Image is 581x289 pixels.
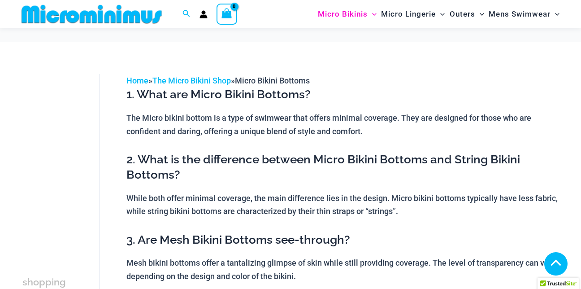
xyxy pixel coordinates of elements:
p: Mesh bikini bottoms offer a tantalizing glimpse of skin while still providing coverage. The level... [126,256,563,283]
span: Micro Lingerie [381,3,436,26]
span: Micro Bikini Bottoms [235,76,310,85]
a: Search icon link [182,9,191,20]
a: OutersMenu ToggleMenu Toggle [447,3,486,26]
span: » » [126,76,310,85]
span: Mens Swimwear [489,3,551,26]
iframe: TrustedSite Certified [22,67,103,246]
h3: 1. What are Micro Bikini Bottoms? [126,87,563,102]
a: Account icon link [199,10,208,18]
a: Micro BikinisMenu ToggleMenu Toggle [316,3,379,26]
span: Micro Bikinis [318,3,368,26]
span: Menu Toggle [436,3,445,26]
img: MM SHOP LOGO FLAT [18,4,165,24]
a: Home [126,76,148,85]
p: The Micro bikini bottom is a type of swimwear that offers minimal coverage. They are designed for... [126,111,563,138]
span: Menu Toggle [551,3,559,26]
span: Outers [450,3,475,26]
a: Micro LingerieMenu ToggleMenu Toggle [379,3,447,26]
a: Mens SwimwearMenu ToggleMenu Toggle [486,3,562,26]
p: While both offer minimal coverage, the main difference lies in the design. Micro bikini bottoms t... [126,192,563,218]
a: The Micro Bikini Shop [152,76,231,85]
nav: Site Navigation [314,1,563,27]
h3: 2. What is the difference between Micro Bikini Bottoms and String Bikini Bottoms? [126,152,563,183]
span: Menu Toggle [368,3,377,26]
h3: 3. Are Mesh Bikini Bottoms see-through? [126,232,563,248]
span: shopping [22,276,66,288]
a: View Shopping Cart, empty [217,4,237,24]
span: Menu Toggle [475,3,484,26]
